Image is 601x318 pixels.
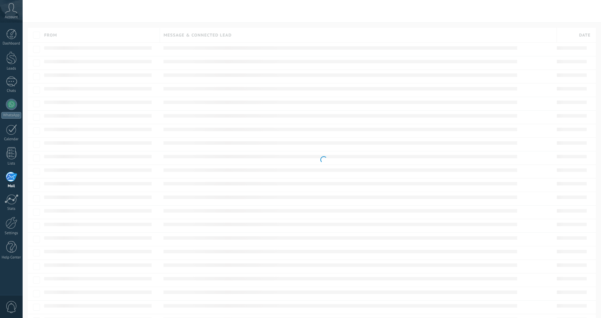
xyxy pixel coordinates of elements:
div: Mail [1,184,22,189]
div: Leads [1,66,22,71]
span: Account [5,15,18,19]
div: Dashboard [1,41,22,46]
div: Calendar [1,137,22,142]
div: Lists [1,161,22,166]
div: WhatsApp [1,112,21,119]
div: Help Center [1,255,22,260]
div: Settings [1,231,22,236]
div: Chats [1,89,22,93]
div: Stats [1,207,22,211]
